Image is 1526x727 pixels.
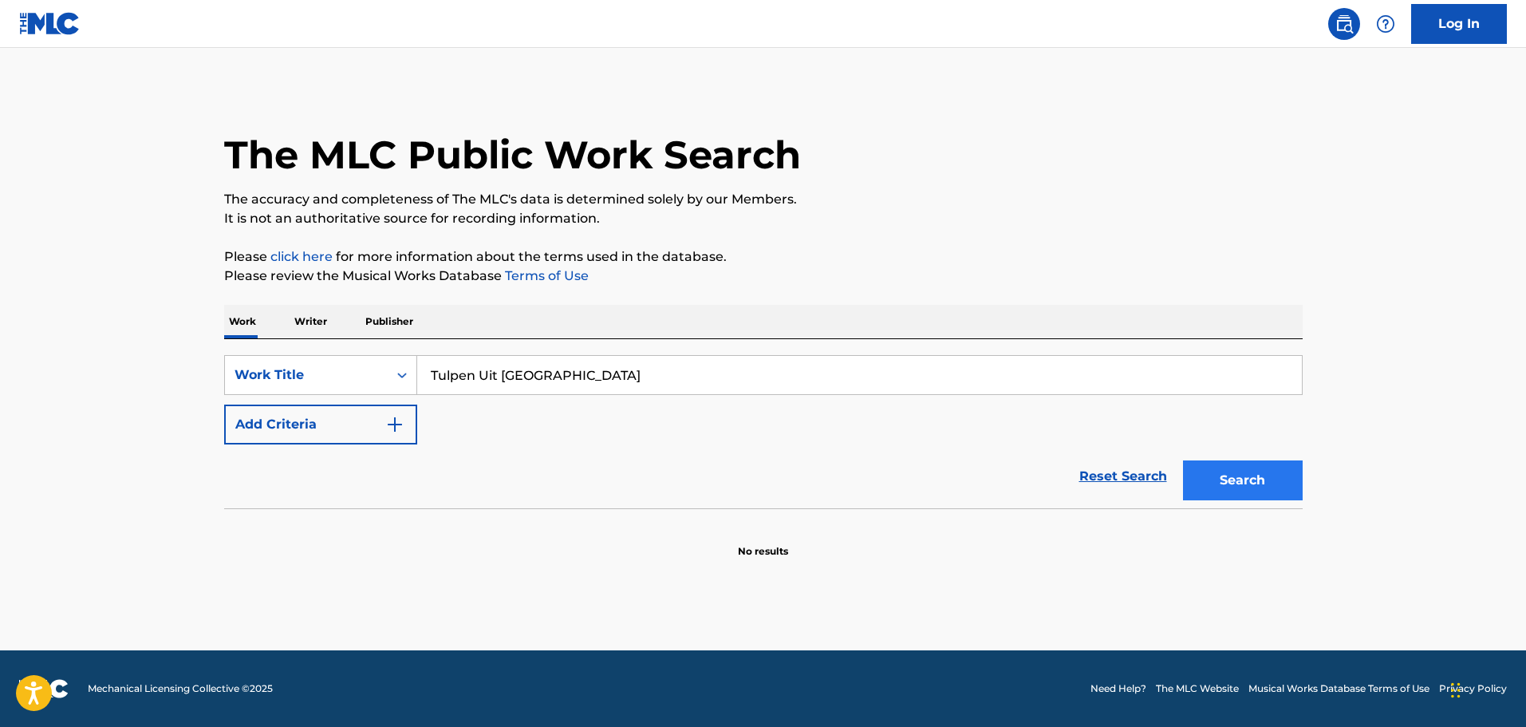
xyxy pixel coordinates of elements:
[502,268,589,283] a: Terms of Use
[19,679,69,698] img: logo
[738,525,788,559] p: No results
[224,247,1303,267] p: Please for more information about the terms used in the database.
[224,209,1303,228] p: It is not an authoritative source for recording information.
[235,365,378,385] div: Work Title
[19,12,81,35] img: MLC Logo
[1451,666,1461,714] div: Drag
[88,682,273,696] span: Mechanical Licensing Collective © 2025
[224,267,1303,286] p: Please review the Musical Works Database
[290,305,332,338] p: Writer
[224,355,1303,508] form: Search Form
[1376,14,1395,34] img: help
[1328,8,1360,40] a: Public Search
[1248,682,1429,696] a: Musical Works Database Terms of Use
[361,305,418,338] p: Publisher
[1335,14,1354,34] img: search
[270,249,333,264] a: click here
[224,405,417,444] button: Add Criteria
[224,305,261,338] p: Work
[1411,4,1507,44] a: Log In
[1156,682,1239,696] a: The MLC Website
[385,415,404,434] img: 9d2ae6d4665cec9f34b9.svg
[1071,459,1175,494] a: Reset Search
[224,190,1303,209] p: The accuracy and completeness of The MLC's data is determined solely by our Members.
[1370,8,1402,40] div: Help
[1183,460,1303,500] button: Search
[224,131,801,179] h1: The MLC Public Work Search
[1439,682,1507,696] a: Privacy Policy
[1090,682,1146,696] a: Need Help?
[1446,650,1526,727] iframe: Chat Widget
